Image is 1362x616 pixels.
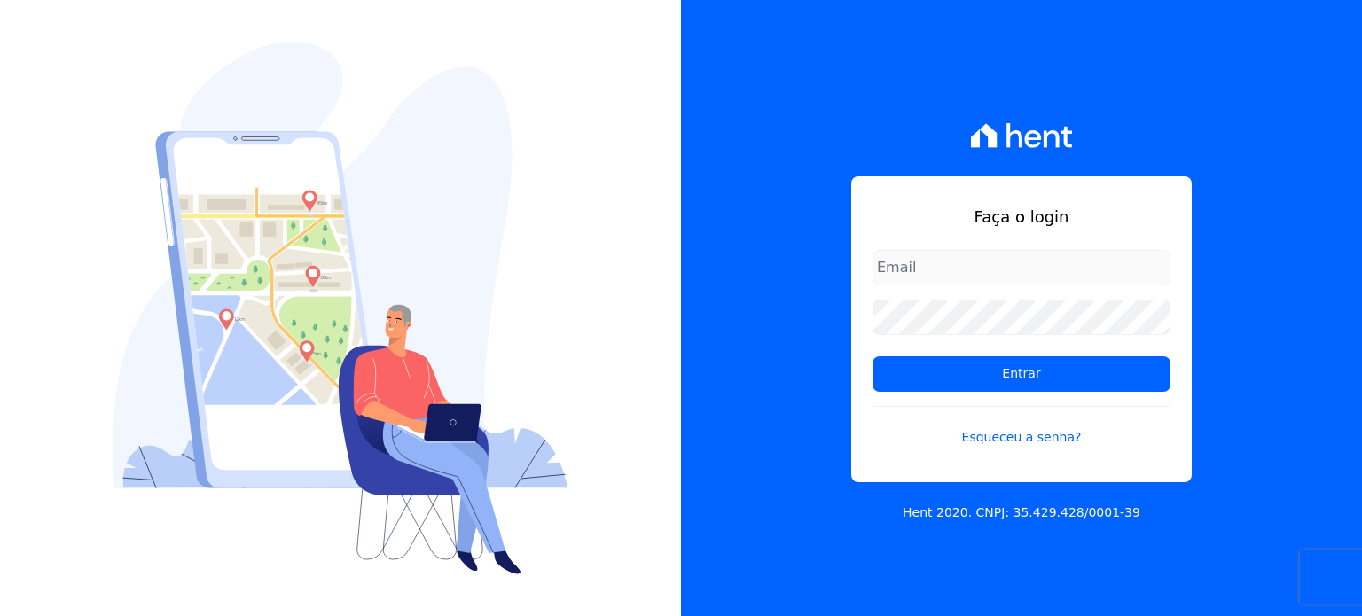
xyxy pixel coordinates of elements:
[873,406,1170,447] a: Esqueceu a senha?
[873,250,1170,285] input: Email
[873,205,1170,229] h1: Faça o login
[873,356,1170,392] input: Entrar
[903,503,1140,522] p: Hent 2020. CNPJ: 35.429.428/0001-39
[113,42,568,574] img: Login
